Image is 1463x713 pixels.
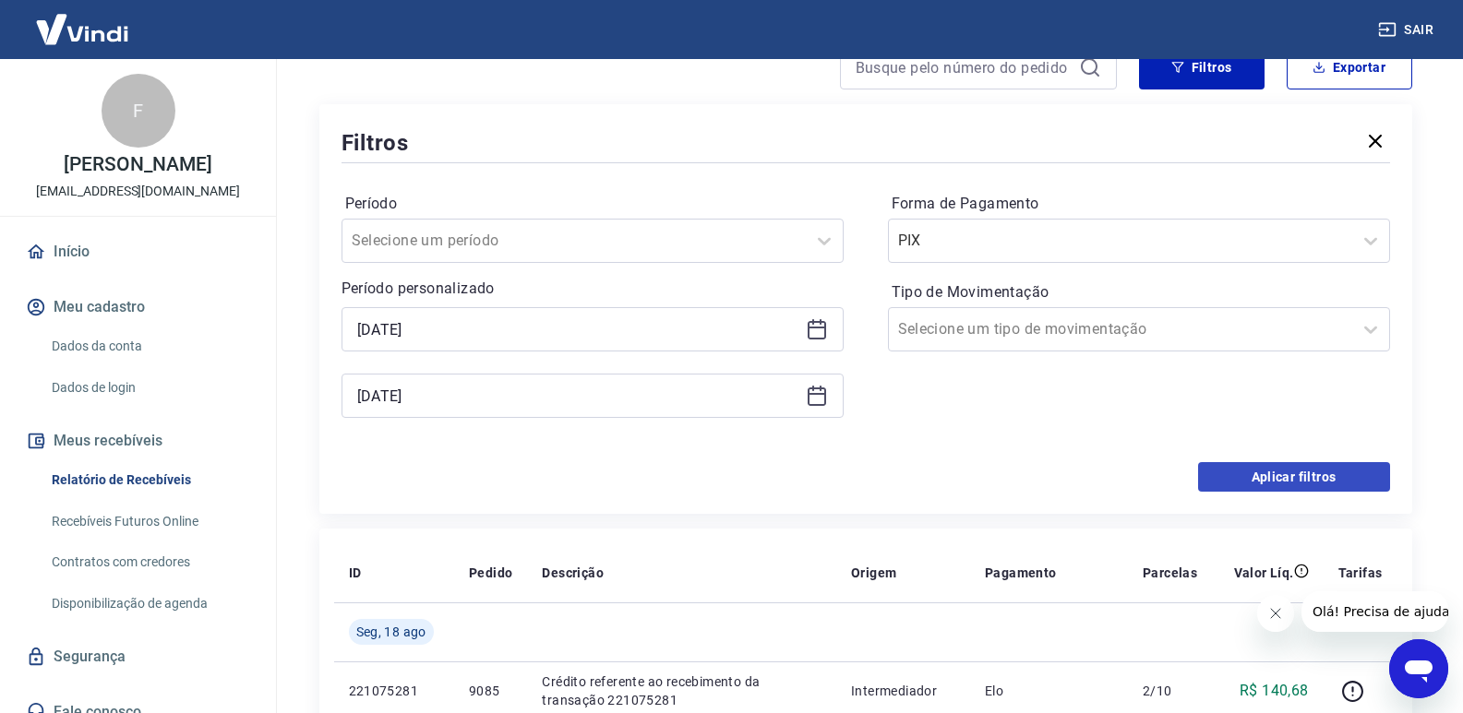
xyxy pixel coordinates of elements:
button: Exportar [1287,45,1412,89]
p: Período personalizado [342,278,844,300]
p: Pedido [469,564,512,582]
a: Segurança [22,636,254,677]
p: R$ 140,68 [1240,680,1309,702]
iframe: Mensagem da empresa [1301,591,1448,632]
a: Início [22,232,254,272]
p: [EMAIL_ADDRESS][DOMAIN_NAME] [36,182,240,201]
a: Disponibilização de agenda [44,585,254,623]
img: Vindi [22,1,142,57]
h5: Filtros [342,128,410,158]
p: Tarifas [1338,564,1383,582]
p: Origem [851,564,896,582]
p: Pagamento [985,564,1057,582]
a: Relatório de Recebíveis [44,461,254,499]
p: 2/10 [1143,682,1197,700]
iframe: Fechar mensagem [1257,595,1294,632]
input: Busque pelo número do pedido [856,53,1072,81]
input: Data inicial [357,315,798,343]
label: Período [345,193,840,215]
button: Meus recebíveis [22,421,254,461]
p: Elo [985,682,1113,700]
p: Intermediador [851,682,955,700]
p: 9085 [469,682,512,700]
button: Aplicar filtros [1198,462,1390,492]
p: Valor Líq. [1234,564,1294,582]
p: ID [349,564,362,582]
p: [PERSON_NAME] [64,155,211,174]
span: Olá! Precisa de ajuda? [11,13,155,28]
a: Dados da conta [44,327,254,365]
input: Data final [357,382,798,410]
a: Contratos com credores [44,543,254,581]
div: F [102,74,175,148]
p: Descrição [542,564,604,582]
label: Tipo de Movimentação [892,281,1386,303]
iframe: Botão para abrir a janela de mensagens [1389,639,1448,698]
button: Filtros [1139,45,1265,89]
p: Parcelas [1143,564,1197,582]
a: Recebíveis Futuros Online [44,503,254,541]
label: Forma de Pagamento [892,193,1386,215]
a: Dados de login [44,369,254,407]
button: Sair [1374,13,1441,47]
button: Meu cadastro [22,287,254,327]
p: Crédito referente ao recebimento da transação 221075281 [542,672,821,709]
span: Seg, 18 ago [356,623,426,641]
p: 221075281 [349,682,439,700]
